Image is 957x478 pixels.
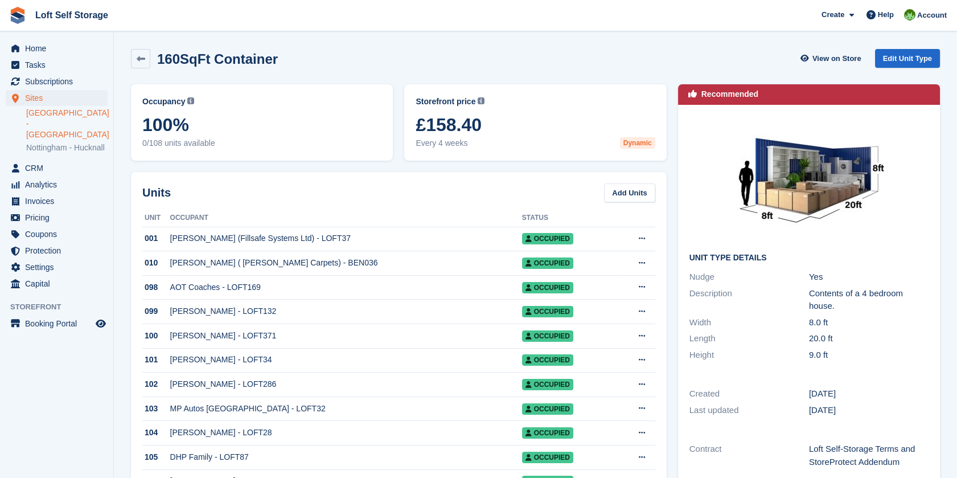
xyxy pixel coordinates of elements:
[6,210,108,226] a: menu
[142,137,381,149] span: 0/108 units available
[170,330,522,342] div: [PERSON_NAME] - LOFT371
[904,9,915,21] img: James Johnson
[142,232,170,244] div: 001
[6,40,108,56] a: menu
[522,379,573,390] span: Occupied
[25,73,93,89] span: Subscriptions
[6,316,108,332] a: menu
[809,316,929,329] div: 8.0 ft
[689,404,809,417] div: Last updated
[9,7,26,24] img: stora-icon-8386f47178a22dfd0bd8f6a31ec36ba5ce8667c1dd55bd0f319d3a0aa187defe.svg
[170,378,522,390] div: [PERSON_NAME] - LOFT286
[25,177,93,193] span: Analytics
[142,184,171,201] h2: Units
[809,404,929,417] div: [DATE]
[25,90,93,106] span: Sites
[6,226,108,242] a: menu
[170,257,522,269] div: [PERSON_NAME] ( [PERSON_NAME] Carpets) - BEN036
[689,443,809,468] div: Contract
[822,9,844,21] span: Create
[142,354,170,366] div: 101
[812,53,861,64] span: View on Store
[522,209,619,227] th: Status
[620,137,655,149] div: Dynamic
[170,232,522,244] div: [PERSON_NAME] (Fillsafe Systems Ltd) - LOFT37
[917,10,947,21] span: Account
[809,387,929,401] div: [DATE]
[170,354,522,366] div: [PERSON_NAME] - LOFT34
[142,281,170,293] div: 098
[522,403,573,415] span: Occupied
[170,403,522,415] div: MP Autos [GEOGRAPHIC_DATA] - LOFT32
[25,276,93,292] span: Capital
[416,115,655,135] span: £158.40
[142,403,170,415] div: 103
[809,349,929,362] div: 9.0 ft
[26,108,108,140] a: [GEOGRAPHIC_DATA] - [GEOGRAPHIC_DATA]
[94,317,108,330] a: Preview store
[6,160,108,176] a: menu
[142,451,170,463] div: 105
[689,332,809,345] div: Length
[604,183,655,202] a: Add Units
[522,427,573,439] span: Occupied
[522,354,573,366] span: Occupied
[6,57,108,73] a: menu
[878,9,894,21] span: Help
[689,387,809,401] div: Created
[142,115,381,135] span: 100%
[6,276,108,292] a: menu
[25,57,93,73] span: Tasks
[142,305,170,317] div: 099
[25,210,93,226] span: Pricing
[25,193,93,209] span: Invoices
[26,142,108,153] a: Nottingham - Hucknall
[522,258,573,269] span: Occupied
[522,306,573,317] span: Occupied
[689,254,929,263] h2: Unit Type details
[170,209,522,227] th: Occupant
[25,226,93,242] span: Coupons
[689,271,809,284] div: Nudge
[6,73,108,89] a: menu
[31,6,113,24] a: Loft Self Storage
[142,96,185,108] span: Occupancy
[25,259,93,275] span: Settings
[809,287,929,313] div: Contents of a 4 bedroom house.
[724,116,894,244] img: 20-ft-container.jpg
[157,51,278,67] h2: 160SqFt Container
[416,137,655,149] span: Every 4 weeks
[809,332,929,345] div: 20.0 ft
[142,427,170,439] div: 104
[187,97,194,104] img: icon-info-grey-7440780725fd019a000dd9b08b2336e03edf1995a4989e88bcd33f0948082b44.svg
[170,427,522,439] div: [PERSON_NAME] - LOFT28
[875,49,940,68] a: Edit Unit Type
[522,233,573,244] span: Occupied
[25,243,93,259] span: Protection
[522,330,573,342] span: Occupied
[6,193,108,209] a: menu
[142,330,170,342] div: 100
[10,301,113,313] span: Storefront
[522,452,573,463] span: Occupied
[6,259,108,275] a: menu
[142,257,170,269] div: 010
[142,209,170,227] th: Unit
[25,316,93,332] span: Booking Portal
[170,451,522,463] div: DHP Family - LOFT87
[809,271,929,284] div: Yes
[799,49,866,68] a: View on Store
[522,282,573,293] span: Occupied
[689,287,809,313] div: Description
[25,40,93,56] span: Home
[142,378,170,390] div: 102
[6,177,108,193] a: menu
[689,349,809,362] div: Height
[701,88,758,100] div: Recommended
[689,316,809,329] div: Width
[6,90,108,106] a: menu
[416,96,475,108] span: Storefront price
[170,305,522,317] div: [PERSON_NAME] - LOFT132
[809,443,929,468] div: Loft Self-Storage Terms and StoreProtect Addendum
[25,160,93,176] span: CRM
